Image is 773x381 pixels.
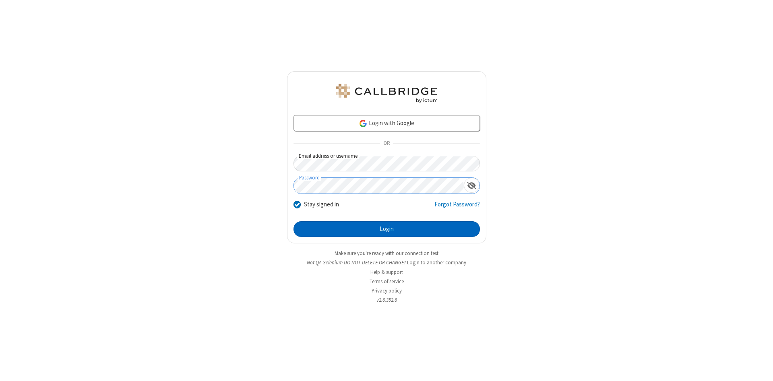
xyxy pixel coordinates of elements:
li: v2.6.352.6 [287,296,486,304]
img: google-icon.png [359,119,368,128]
label: Stay signed in [304,200,339,209]
span: OR [380,138,393,149]
input: Password [294,178,464,194]
a: Login with Google [293,115,480,131]
a: Make sure you're ready with our connection test [335,250,438,257]
a: Forgot Password? [434,200,480,215]
button: Login [293,221,480,237]
img: QA Selenium DO NOT DELETE OR CHANGE [334,84,439,103]
a: Help & support [370,269,403,276]
a: Terms of service [370,278,404,285]
input: Email address or username [293,156,480,171]
li: Not QA Selenium DO NOT DELETE OR CHANGE? [287,259,486,266]
div: Show password [464,178,480,193]
a: Privacy policy [372,287,402,294]
button: Login to another company [407,259,466,266]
